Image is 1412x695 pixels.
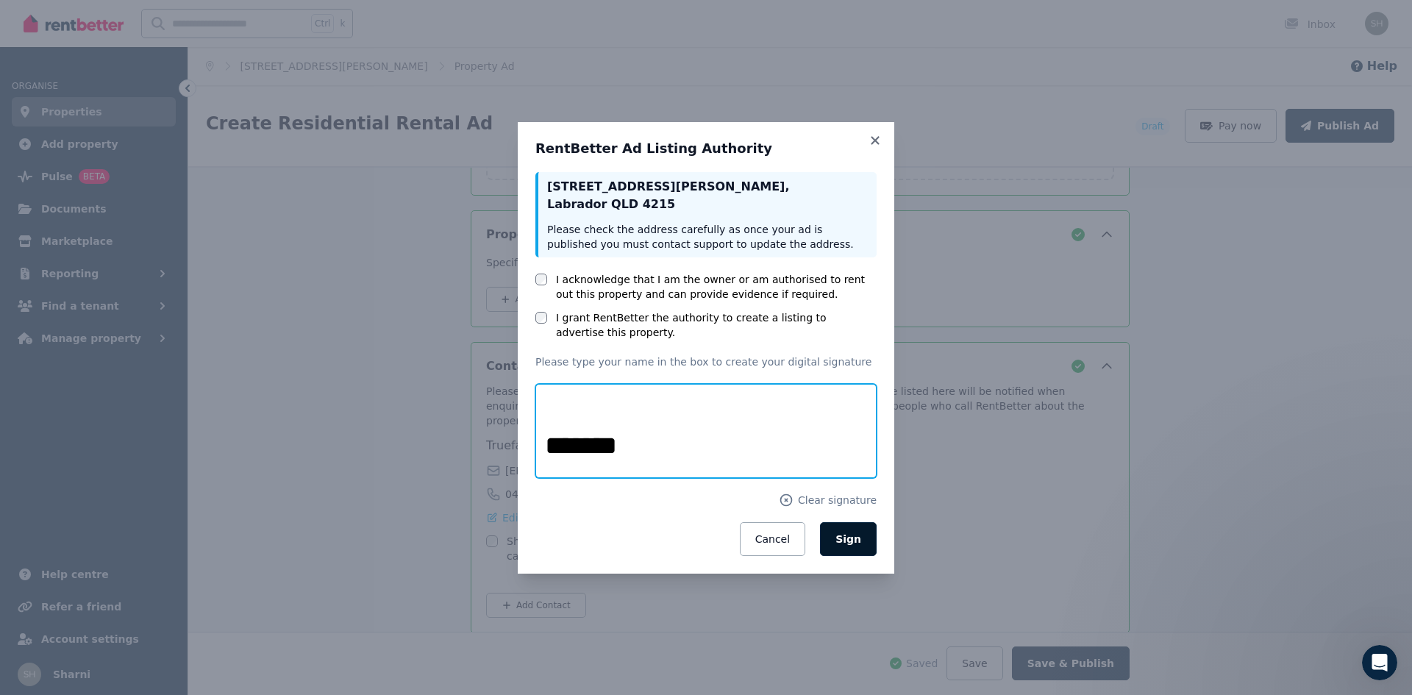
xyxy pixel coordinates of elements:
[798,493,877,507] span: Clear signature
[556,310,877,340] label: I grant RentBetter the authority to create a listing to advertise this property.
[740,522,805,556] button: Cancel
[535,140,877,157] h3: RentBetter Ad Listing Authority
[547,222,868,252] p: Please check the address carefully as once your ad is published you must contact support to updat...
[1362,645,1397,680] iframe: Intercom live chat
[835,533,861,545] span: Sign
[547,178,868,213] p: [STREET_ADDRESS][PERSON_NAME] , Labrador QLD 4215
[535,354,877,369] p: Please type your name in the box to create your digital signature
[556,272,877,302] label: I acknowledge that I am the owner or am authorised to rent out this property and can provide evid...
[820,522,877,556] button: Sign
